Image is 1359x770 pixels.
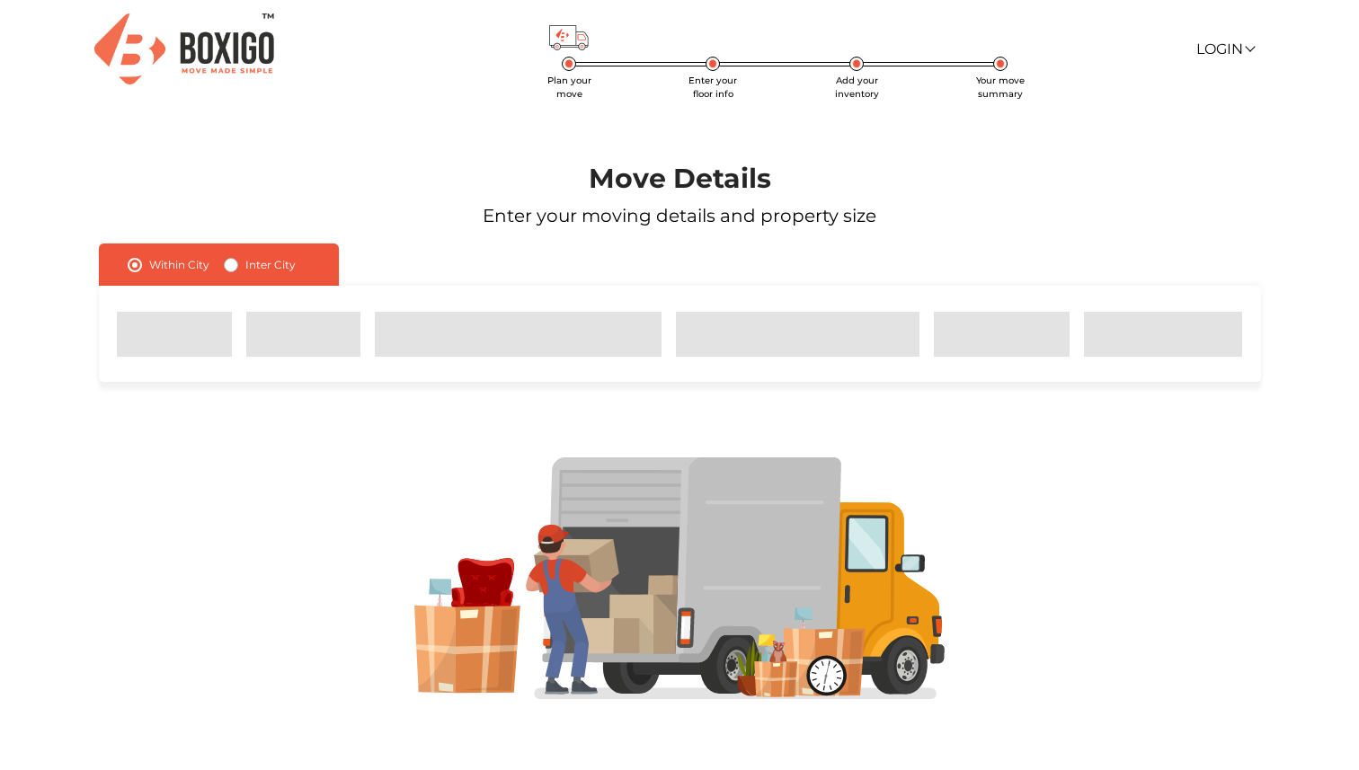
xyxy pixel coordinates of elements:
a: Login [1196,40,1254,58]
label: Within City [149,254,209,276]
img: Boxigo [94,13,274,84]
span: Enter your floor info [688,75,737,100]
h1: Move Details [54,163,1304,195]
span: Add your inventory [835,75,879,100]
span: Plan your move [547,75,591,100]
label: Inter City [245,254,296,276]
span: Your move summary [976,75,1025,100]
p: Enter your moving details and property size [54,202,1304,229]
